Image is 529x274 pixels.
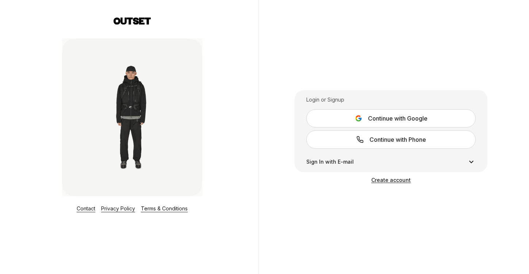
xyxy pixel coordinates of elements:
[371,177,411,183] a: Create account
[77,205,95,212] a: Contact
[369,135,426,144] span: Continue with Phone
[368,114,428,123] span: Continue with Google
[141,205,188,212] a: Terms & Conditions
[306,130,476,149] a: Continue with Phone
[306,157,476,166] button: Sign In with E-mail
[306,96,476,103] div: Login or Signup
[101,205,135,212] a: Privacy Policy
[306,158,354,165] span: Sign In with E-mail
[306,109,476,128] button: Continue with Google
[62,38,202,196] img: Login Layout Image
